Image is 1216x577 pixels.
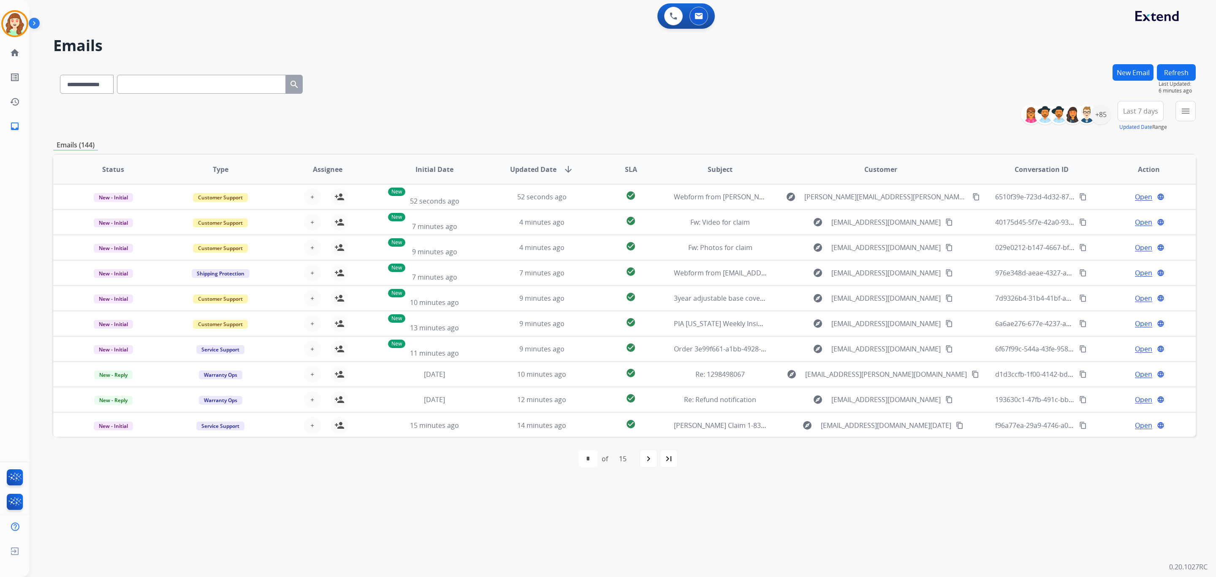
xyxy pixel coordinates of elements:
[674,294,919,303] span: 3year adjustable base coverage reactivation [PERSON_NAME], ID: N-16488171
[334,192,345,202] mat-icon: person_add
[804,192,967,202] span: [PERSON_NAME][EMAIL_ADDRESS][PERSON_NAME][DOMAIN_NAME]
[334,395,345,405] mat-icon: person_add
[626,191,636,201] mat-icon: check_circle
[410,348,459,358] span: 11 minutes ago
[334,344,345,354] mat-icon: person_add
[831,395,941,405] span: [EMAIL_ADDRESS][DOMAIN_NAME]
[995,344,1115,354] span: 6f67f99c-544a-43fe-9587-ef9cdfe77f64
[625,164,637,174] span: SLA
[519,319,565,328] span: 9 minutes ago
[196,345,244,354] span: Service Support
[972,193,980,201] mat-icon: content_copy
[410,196,459,206] span: 52 seconds ago
[517,192,567,201] span: 52 seconds ago
[310,242,314,253] span: +
[410,323,459,332] span: 13 minutes ago
[388,340,405,348] p: New
[310,217,314,227] span: +
[94,396,133,405] span: New - Reply
[424,395,445,404] span: [DATE]
[310,318,314,329] span: +
[1157,218,1164,226] mat-icon: language
[1157,244,1164,251] mat-icon: language
[708,164,733,174] span: Subject
[831,293,941,303] span: [EMAIL_ADDRESS][DOMAIN_NAME]
[519,344,565,354] span: 9 minutes ago
[388,238,405,247] p: New
[519,268,565,278] span: 7 minutes ago
[310,268,314,278] span: +
[1088,155,1196,184] th: Action
[304,366,321,383] button: +
[674,344,822,354] span: Order 3e99f661-a1bb-4928-9237-49a70ae9f246
[193,193,248,202] span: Customer Support
[304,264,321,281] button: +
[813,395,823,405] mat-icon: explore
[334,268,345,278] mat-icon: person_add
[388,213,405,221] p: New
[313,164,342,174] span: Assignee
[510,164,556,174] span: Updated Date
[690,218,750,227] span: Fw: Video for claim
[1157,294,1164,302] mat-icon: language
[945,244,953,251] mat-icon: content_copy
[1157,193,1164,201] mat-icon: language
[1157,269,1164,277] mat-icon: language
[424,370,445,379] span: [DATE]
[626,216,636,226] mat-icon: check_circle
[517,395,566,404] span: 12 minutes ago
[388,289,405,297] p: New
[199,396,242,405] span: Warranty Ops
[563,164,573,174] mat-icon: arrow_downward
[1181,106,1191,116] mat-icon: menu
[517,370,566,379] span: 10 minutes ago
[1119,124,1152,131] button: Updated Date
[94,218,133,227] span: New - Initial
[972,370,979,378] mat-icon: content_copy
[787,369,797,379] mat-icon: explore
[831,268,941,278] span: [EMAIL_ADDRESS][DOMAIN_NAME]
[945,320,953,327] mat-icon: content_copy
[1135,217,1152,227] span: Open
[688,243,752,252] span: Fw: Photos for claim
[410,298,459,307] span: 10 minutes ago
[94,370,133,379] span: New - Reply
[643,454,654,464] mat-icon: navigate_next
[1079,370,1087,378] mat-icon: content_copy
[94,422,133,430] span: New - Initial
[1157,370,1164,378] mat-icon: language
[1157,64,1196,81] button: Refresh
[1159,81,1196,87] span: Last Updated:
[1135,192,1152,202] span: Open
[412,222,457,231] span: 7 minutes ago
[10,72,20,82] mat-icon: list_alt
[1079,345,1087,353] mat-icon: content_copy
[310,293,314,303] span: +
[1123,109,1158,113] span: Last 7 days
[626,267,636,277] mat-icon: check_circle
[674,319,772,328] span: PIA [US_STATE] Weekly Insights
[1159,87,1196,94] span: 6 minutes ago
[334,318,345,329] mat-icon: person_add
[1157,320,1164,327] mat-icon: language
[805,369,967,379] span: [EMAIL_ADDRESS][PERSON_NAME][DOMAIN_NAME]
[995,395,1124,404] span: 193630c1-47fb-491c-bb9a-7cee65d9c760
[813,268,823,278] mat-icon: explore
[674,421,791,430] span: [PERSON_NAME] Claim 1-8306188310
[1135,268,1152,278] span: Open
[864,164,897,174] span: Customer
[1113,64,1154,81] button: New Email
[53,140,98,150] p: Emails (144)
[334,217,345,227] mat-icon: person_add
[1079,422,1087,429] mat-icon: content_copy
[304,290,321,307] button: +
[10,121,20,131] mat-icon: inbox
[412,247,457,256] span: 9 minutes ago
[956,422,964,429] mat-icon: content_copy
[304,214,321,231] button: +
[410,421,459,430] span: 15 minutes ago
[415,164,453,174] span: Initial Date
[945,218,953,226] mat-icon: content_copy
[213,164,228,174] span: Type
[412,272,457,282] span: 7 minutes ago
